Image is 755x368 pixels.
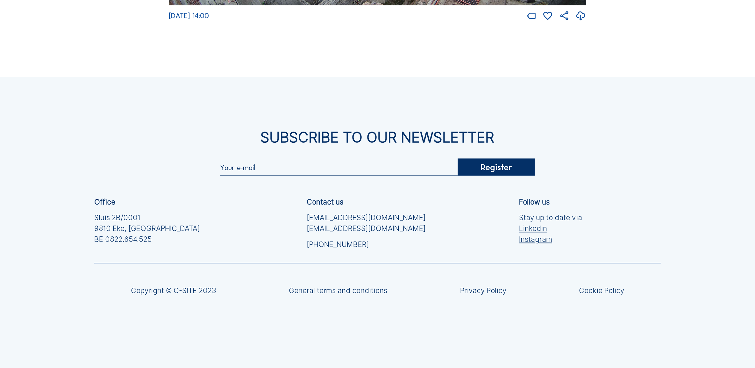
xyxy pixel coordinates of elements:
[307,198,343,206] div: Contact us
[94,212,200,244] div: Sluis 2B/0001 9810 Eke, [GEOGRAPHIC_DATA] BE 0822.654.525
[94,130,660,145] div: Subscribe to our newsletter
[519,198,550,206] div: Follow us
[519,234,582,245] a: Instagram
[460,287,506,294] a: Privacy Policy
[220,163,458,172] input: Your e-mail
[289,287,387,294] a: General terms and conditions
[307,212,426,223] a: [EMAIL_ADDRESS][DOMAIN_NAME]
[519,223,582,234] a: Linkedin
[458,158,535,176] div: Register
[519,212,582,244] div: Stay up to date via
[131,287,216,294] div: Copyright © C-SITE 2023
[307,223,426,234] a: [EMAIL_ADDRESS][DOMAIN_NAME]
[94,198,115,206] div: Office
[169,11,209,20] span: [DATE] 14:00
[579,287,624,294] a: Cookie Policy
[307,239,426,250] a: [PHONE_NUMBER]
